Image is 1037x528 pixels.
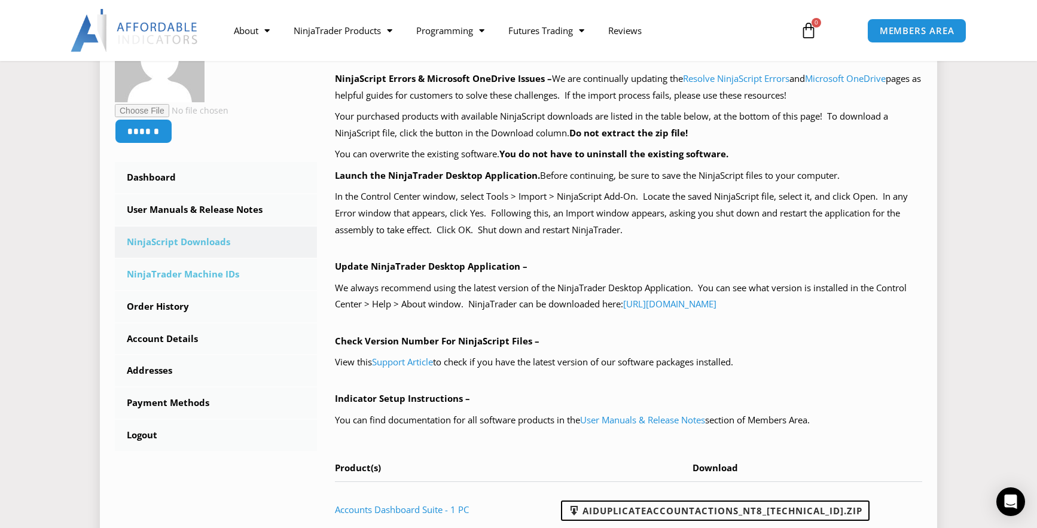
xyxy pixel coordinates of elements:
a: Dashboard [115,162,317,193]
nav: Account pages [115,162,317,451]
b: NinjaScript Errors & Microsoft OneDrive Issues – [335,72,552,84]
a: NinjaTrader Products [282,17,404,44]
span: 0 [812,18,821,28]
a: AIDuplicateAccountActions_NT8_[TECHNICAL_ID].zip [561,500,870,521]
a: 0 [782,13,835,48]
span: MEMBERS AREA [880,26,954,35]
p: We are continually updating the and pages as helpful guides for customers to solve these challeng... [335,71,923,104]
a: Logout [115,420,317,451]
a: About [222,17,282,44]
a: Order History [115,291,317,322]
a: User Manuals & Release Notes [115,194,317,225]
a: Microsoft OneDrive [805,72,886,84]
span: Download [693,462,738,474]
p: View this to check if you have the latest version of our software packages installed. [335,354,923,371]
a: Payment Methods [115,387,317,419]
a: Programming [404,17,496,44]
a: Accounts Dashboard Suite - 1 PC [335,503,469,515]
a: NinjaTrader Machine IDs [115,259,317,290]
p: We always recommend using the latest version of the NinjaTrader Desktop Application. You can see ... [335,280,923,313]
span: Product(s) [335,462,381,474]
a: Account Details [115,323,317,355]
a: NinjaScript Downloads [115,227,317,258]
a: [URL][DOMAIN_NAME] [623,298,716,310]
a: Addresses [115,355,317,386]
b: Indicator Setup Instructions – [335,392,470,404]
p: You can find documentation for all software products in the section of Members Area. [335,412,923,429]
a: Futures Trading [496,17,596,44]
p: Before continuing, be sure to save the NinjaScript files to your computer. [335,167,923,184]
a: Resolve NinjaScript Errors [683,72,789,84]
div: Open Intercom Messenger [996,487,1025,516]
a: MEMBERS AREA [867,19,967,43]
b: Update NinjaTrader Desktop Application – [335,260,527,272]
b: Do not extract the zip file! [569,127,688,139]
p: Your purchased products with available NinjaScript downloads are listed in the table below, at th... [335,108,923,142]
b: Launch the NinjaTrader Desktop Application. [335,169,540,181]
a: User Manuals & Release Notes [580,414,705,426]
a: Reviews [596,17,654,44]
img: LogoAI | Affordable Indicators – NinjaTrader [71,9,199,52]
b: You do not have to uninstall the existing software. [499,148,728,160]
nav: Menu [222,17,786,44]
a: Support Article [372,356,433,368]
p: In the Control Center window, select Tools > Import > NinjaScript Add-On. Locate the saved NinjaS... [335,188,923,239]
b: Check Version Number For NinjaScript Files – [335,335,539,347]
p: You can overwrite the existing software. [335,146,923,163]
